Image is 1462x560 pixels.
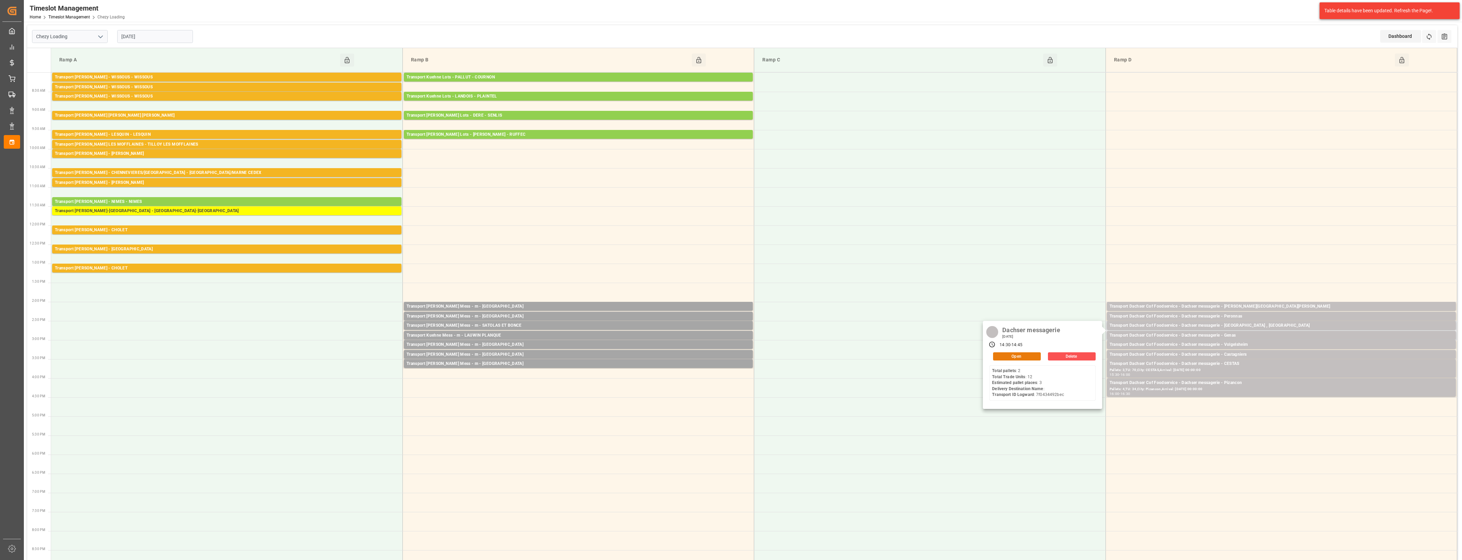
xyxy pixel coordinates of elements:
[55,157,399,163] div: Pallets: 5,TU: 915,City: [GEOGRAPHIC_DATA],Arrival: [DATE] 00:00:00
[32,30,108,43] input: Type to search/select
[32,490,45,493] span: 7:00 PM
[993,352,1041,360] button: Open
[1119,373,1120,376] div: -
[32,547,45,551] span: 8:30 PM
[407,74,750,81] div: Transport Kuehne Lots - PALLUT - COURNON
[32,528,45,532] span: 8:00 PM
[30,222,45,226] span: 12:00 PM
[55,205,399,211] div: Pallets: 4,TU: 69,City: [GEOGRAPHIC_DATA],Arrival: [DATE] 00:00:00
[407,112,750,119] div: Transport [PERSON_NAME] Lots - DERE - SENLIS
[30,184,45,188] span: 11:00 AM
[407,351,750,358] div: Transport [PERSON_NAME] Mess - m - [GEOGRAPHIC_DATA]
[55,100,399,106] div: Pallets: 10,TU: ,City: WISSOUS,Arrival: [DATE] 00:00:00
[117,30,193,43] input: DD-MM-YYYY
[1121,392,1130,395] div: 16:30
[407,358,750,364] div: Pallets: ,TU: 6,City: [GEOGRAPHIC_DATA],Arrival: [DATE] 00:00:00
[32,261,45,264] span: 1:00 PM
[55,215,399,220] div: Pallets: 11,TU: 250,City: [GEOGRAPHIC_DATA],Arrival: [DATE] 00:00:00
[55,131,399,138] div: Transport [PERSON_NAME] - LESQUIN - LESQUIN
[407,310,750,316] div: Pallets: ,TU: 10,City: [GEOGRAPHIC_DATA],Arrival: [DATE] 00:00:00
[407,119,750,125] div: Pallets: 3,TU: 556,City: [GEOGRAPHIC_DATA],Arrival: [DATE] 00:00:00
[407,332,750,339] div: Transport Kuehne Mess - m - LAUWIN PLANQUE
[30,3,125,13] div: Timeslot Management
[407,341,750,348] div: Transport [PERSON_NAME] Mess - m - [GEOGRAPHIC_DATA]
[32,413,45,417] span: 5:00 PM
[32,394,45,398] span: 4:30 PM
[407,81,750,87] div: Pallets: 5,TU: 583,City: [GEOGRAPHIC_DATA],Arrival: [DATE] 00:00:00
[1110,332,1453,339] div: Transport Dachser Cof Foodservice - Dachser messagerie - Genas
[32,509,45,513] span: 7:30 PM
[407,100,750,106] div: Pallets: 3,TU: 523,City: [GEOGRAPHIC_DATA],Arrival: [DATE] 00:00:00
[1110,360,1453,367] div: Transport Dachser Cof Foodservice - Dachser messagerie - CESTAS
[992,374,1025,379] b: Total Trade Units
[32,280,45,283] span: 1:30 PM
[55,198,399,205] div: Transport [PERSON_NAME] - NIMES - NIMES
[407,329,750,335] div: Pallets: ,TU: 3,City: SATOLAS ET BONCE,Arrival: [DATE] 00:00:00
[55,84,399,91] div: Transport [PERSON_NAME] - WISSOUS - WISSOUS
[1119,392,1120,395] div: -
[95,31,105,42] button: open menu
[407,360,750,367] div: Transport [PERSON_NAME] Mess - m - [GEOGRAPHIC_DATA]
[1110,392,1120,395] div: 16:00
[32,89,45,92] span: 8:30 AM
[992,392,1034,397] b: Transport ID Logward
[55,253,399,259] div: Pallets: 14,TU: 914,City: [GEOGRAPHIC_DATA],Arrival: [DATE] 00:00:00
[55,272,399,278] div: Pallets: 11,TU: 1372,City: [GEOGRAPHIC_DATA],Arrival: [DATE] 00:00:00
[1110,348,1453,354] div: Pallets: 1,TU: 35,City: [GEOGRAPHIC_DATA],Arrival: [DATE] 00:00:00
[1111,54,1395,67] div: Ramp D
[407,348,750,354] div: Pallets: ,TU: 4,City: [GEOGRAPHIC_DATA],Arrival: [DATE] 00:00:00
[992,368,1016,373] b: Total pallets
[55,138,399,144] div: Pallets: 6,TU: 15,City: LESQUIN,Arrival: [DATE] 00:00:00
[32,337,45,341] span: 3:00 PM
[1110,386,1453,392] div: Pallets: 4,TU: 34,City: Pizancon,Arrival: [DATE] 00:00:00
[57,54,340,67] div: Ramp A
[1000,334,1062,339] div: [DATE]
[55,74,399,81] div: Transport [PERSON_NAME] - WISSOUS - WISSOUS
[992,380,1037,385] b: Estimated pallet places
[407,367,750,373] div: Pallets: ,TU: 13,City: [GEOGRAPHIC_DATA],Arrival: [DATE] 00:00:00
[32,108,45,112] span: 9:00 AM
[55,234,399,239] div: Pallets: 21,TU: 666,City: CHOLET,Arrival: [DATE] 00:00:00
[55,208,399,215] div: Transport [PERSON_NAME]-[GEOGRAPHIC_DATA] - [GEOGRAPHIC_DATA]-[GEOGRAPHIC_DATA]
[760,54,1043,67] div: Ramp C
[55,119,399,125] div: Pallets: ,TU: 85,City: [PERSON_NAME] [PERSON_NAME],Arrival: [DATE] 00:00:00
[55,91,399,97] div: Pallets: 15,TU: 780,City: WISSOUS,Arrival: [DATE] 00:00:00
[407,131,750,138] div: Transport [PERSON_NAME] Lots - [PERSON_NAME] - RUFFEC
[32,356,45,360] span: 3:30 PM
[55,112,399,119] div: Transport [PERSON_NAME] [PERSON_NAME] [PERSON_NAME]
[407,313,750,320] div: Transport [PERSON_NAME] Mess - m - [GEOGRAPHIC_DATA]
[55,141,399,148] div: Transport [PERSON_NAME] LES MOFFLAINES - TILLOY LES MOFFLAINES
[30,203,45,207] span: 11:30 AM
[30,165,45,169] span: 10:30 AM
[1000,324,1062,334] div: Dachser messagerie
[48,15,90,19] a: Timeslot Management
[55,246,399,253] div: Transport [PERSON_NAME] - [GEOGRAPHIC_DATA]
[1324,7,1450,14] div: Table details have been updated. Refresh the Page!.
[55,179,399,186] div: Transport [PERSON_NAME] - [PERSON_NAME]
[1000,342,1010,348] div: 14:30
[407,138,750,144] div: Pallets: 1,TU: 721,City: RUFFEC,Arrival: [DATE] 00:00:00
[55,150,399,157] div: Transport [PERSON_NAME] - [PERSON_NAME]
[55,265,399,272] div: Transport [PERSON_NAME] - CHOLET
[32,432,45,436] span: 5:30 PM
[1010,342,1011,348] div: -
[1110,339,1453,345] div: Pallets: 1,TU: 13,City: [GEOGRAPHIC_DATA],Arrival: [DATE] 00:00:00
[30,15,41,19] a: Home
[1380,30,1421,43] div: Dashboard
[1110,313,1453,320] div: Transport Dachser Cof Foodservice - Dachser messagerie - Peronnas
[1110,320,1453,326] div: Pallets: 1,TU: 17,City: [GEOGRAPHIC_DATA],Arrival: [DATE] 00:00:00
[1110,373,1120,376] div: 15:30
[55,148,399,154] div: Pallets: 3,TU: ,City: TILLOY LES MOFFLAINES,Arrival: [DATE] 00:00:00
[407,320,750,326] div: Pallets: 1,TU: 32,City: [GEOGRAPHIC_DATA],Arrival: [DATE] 00:00:00
[1048,352,1096,360] button: Delete
[1110,351,1453,358] div: Transport Dachser Cof Foodservice - Dachser messagerie - Castagniers
[1110,329,1453,335] div: Pallets: 2,TU: 12,City: [GEOGRAPHIC_DATA] , [GEOGRAPHIC_DATA],Arrival: [DATE] 00:00:00
[1110,322,1453,329] div: Transport Dachser Cof Foodservice - Dachser messagerie - [GEOGRAPHIC_DATA] , [GEOGRAPHIC_DATA]
[55,186,399,192] div: Pallets: 2,TU: 657,City: [GEOGRAPHIC_DATA],Arrival: [DATE] 00:00:00
[408,54,692,67] div: Ramp B
[992,368,1064,398] div: : 2 : 12 : 3 : : 7f0434492bec
[55,170,399,176] div: Transport [PERSON_NAME] - CHENNEVIERES/[GEOGRAPHIC_DATA] - [GEOGRAPHIC_DATA]/MARNE CEDEX
[1110,310,1453,316] div: Pallets: 1,TU: 18,City: [GEOGRAPHIC_DATA][PERSON_NAME],Arrival: [DATE] 00:00:00
[32,318,45,322] span: 2:30 PM
[407,303,750,310] div: Transport [PERSON_NAME] Mess - m - [GEOGRAPHIC_DATA]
